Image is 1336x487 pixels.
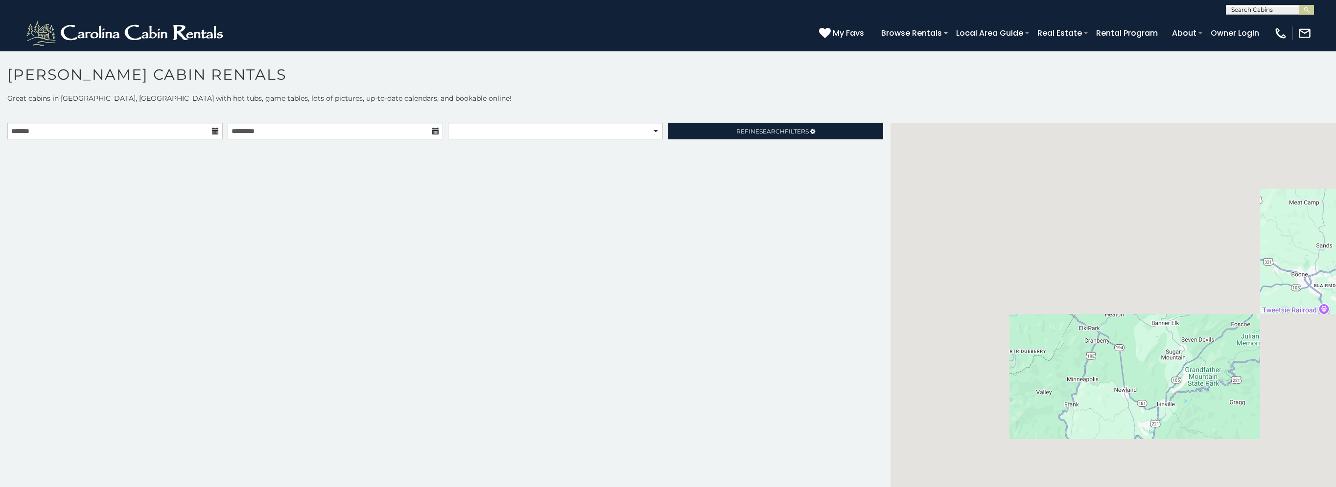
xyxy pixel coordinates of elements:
[736,128,809,135] span: Refine Filters
[24,19,228,48] img: White-1-2.png
[819,27,867,40] a: My Favs
[1206,24,1264,42] a: Owner Login
[1298,26,1312,40] img: mail-regular-white.png
[833,27,864,39] span: My Favs
[759,128,785,135] span: Search
[1032,24,1087,42] a: Real Estate
[668,123,883,139] a: RefineSearchFilters
[1167,24,1201,42] a: About
[876,24,947,42] a: Browse Rentals
[1274,26,1288,40] img: phone-regular-white.png
[951,24,1028,42] a: Local Area Guide
[1091,24,1163,42] a: Rental Program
